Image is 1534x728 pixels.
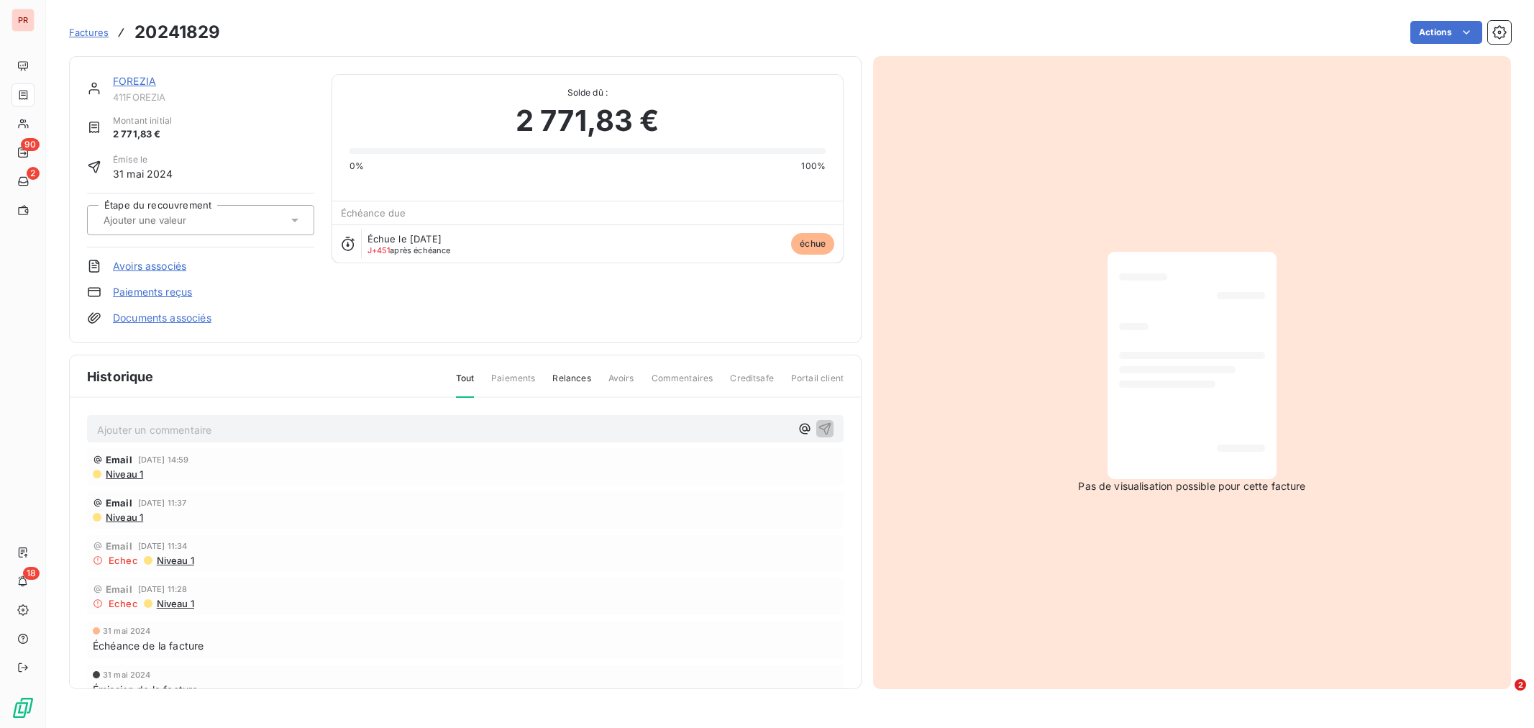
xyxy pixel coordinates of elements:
[341,207,406,219] span: Échéance due
[69,27,109,38] span: Factures
[1515,679,1526,691] span: 2
[103,627,151,635] span: 31 mai 2024
[87,367,154,386] span: Historique
[138,499,187,507] span: [DATE] 11:37
[106,583,132,595] span: Email
[104,511,143,523] span: Niveau 1
[491,372,535,396] span: Paiements
[23,567,40,580] span: 18
[1485,679,1520,714] iframe: Intercom live chat
[791,233,834,255] span: échue
[138,455,189,464] span: [DATE] 14:59
[113,259,186,273] a: Avoirs associés
[93,638,204,653] span: Échéance de la facture
[367,233,442,245] span: Échue le [DATE]
[109,598,138,609] span: Echec
[69,25,109,40] a: Factures
[350,160,364,173] span: 0%
[113,285,192,299] a: Paiements reçus
[155,598,194,609] span: Niveau 1
[12,170,34,193] a: 2
[113,91,314,103] span: 411FOREZIA
[138,542,188,550] span: [DATE] 11:34
[109,555,138,566] span: Echec
[103,670,151,679] span: 31 mai 2024
[367,246,451,255] span: après échéance
[730,372,774,396] span: Creditsafe
[552,372,590,396] span: Relances
[12,141,34,164] a: 90
[1078,479,1305,493] span: Pas de visualisation possible pour cette facture
[27,167,40,180] span: 2
[608,372,634,396] span: Avoirs
[155,555,194,566] span: Niveau 1
[801,160,826,173] span: 100%
[113,114,172,127] span: Montant initial
[113,153,173,166] span: Émise le
[104,468,143,480] span: Niveau 1
[106,454,132,465] span: Email
[106,497,132,509] span: Email
[113,75,156,87] a: FOREZIA
[1410,21,1482,44] button: Actions
[21,138,40,151] span: 90
[350,86,826,99] span: Solde dû :
[367,245,391,255] span: J+451
[113,127,172,142] span: 2 771,83 €
[113,166,173,181] span: 31 mai 2024
[12,9,35,32] div: PR
[456,372,475,398] span: Tout
[113,311,211,325] a: Documents associés
[106,540,132,552] span: Email
[516,99,659,142] span: 2 771,83 €
[12,696,35,719] img: Logo LeanPay
[93,682,198,697] span: Émission de la facture
[134,19,220,45] h3: 20241829
[791,372,844,396] span: Portail client
[652,372,713,396] span: Commentaires
[138,585,188,593] span: [DATE] 11:28
[102,214,247,227] input: Ajouter une valeur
